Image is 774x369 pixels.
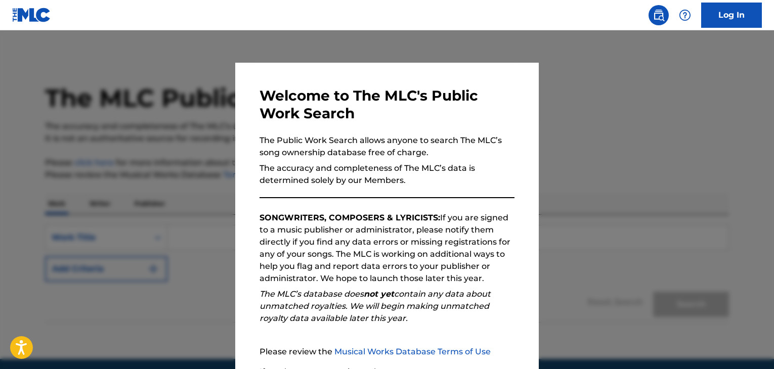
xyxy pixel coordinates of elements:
[260,346,514,358] p: Please review the
[653,9,665,21] img: search
[679,9,691,21] img: help
[675,5,695,25] div: Help
[260,289,491,323] em: The MLC’s database does contain any data about unmatched royalties. We will begin making unmatche...
[12,8,51,22] img: MLC Logo
[260,212,514,285] p: If you are signed to a music publisher or administrator, please notify them directly if you find ...
[260,134,514,159] p: The Public Work Search allows anyone to search The MLC’s song ownership database free of charge.
[260,162,514,187] p: The accuracy and completeness of The MLC’s data is determined solely by our Members.
[364,289,394,299] strong: not yet
[649,5,669,25] a: Public Search
[260,87,514,122] h3: Welcome to The MLC's Public Work Search
[701,3,762,28] a: Log In
[260,213,440,222] strong: SONGWRITERS, COMPOSERS & LYRICISTS:
[723,320,774,369] iframe: Chat Widget
[334,347,491,356] a: Musical Works Database Terms of Use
